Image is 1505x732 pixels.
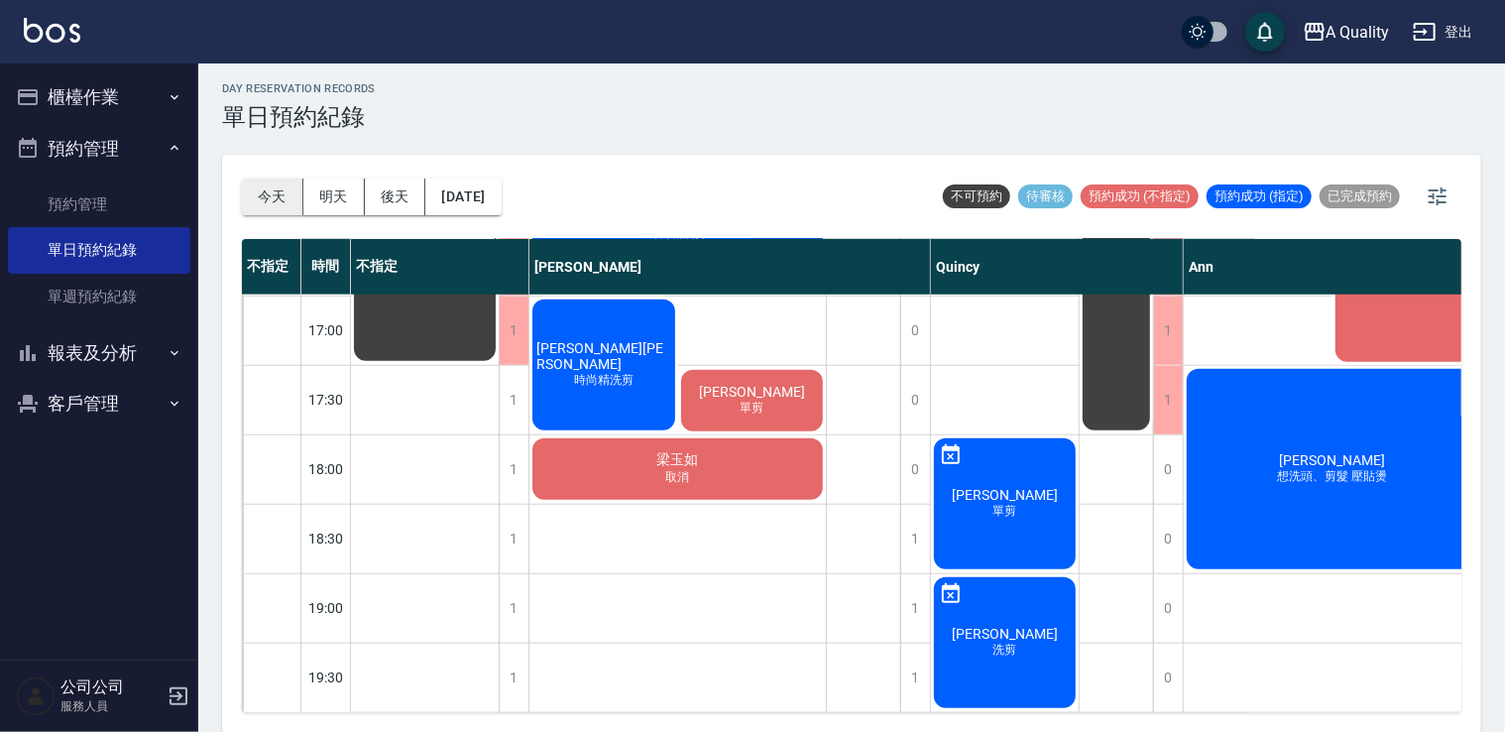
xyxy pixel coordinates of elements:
div: 17:30 [301,365,351,434]
button: 客戶管理 [8,378,190,429]
div: 18:00 [301,434,351,504]
button: save [1245,12,1285,52]
div: 1 [499,505,528,573]
div: 0 [1153,644,1183,712]
span: 預約成功 (指定) [1207,187,1312,205]
span: 單剪 [989,503,1021,520]
div: 1 [900,505,930,573]
h5: 公司公司 [60,677,162,697]
button: 後天 [365,179,426,215]
div: 0 [900,297,930,365]
div: 19:00 [301,573,351,643]
div: 不指定 [242,239,301,295]
button: 櫃檯作業 [8,71,190,123]
button: 預約管理 [8,123,190,175]
button: 登出 [1405,14,1481,51]
a: 預約管理 [8,182,190,227]
div: 1 [499,574,528,643]
span: [PERSON_NAME] [695,384,809,400]
div: [PERSON_NAME] [529,239,931,295]
div: 時間 [301,239,351,295]
div: A Quality [1327,20,1390,45]
div: 17:00 [301,296,351,365]
div: 1 [1153,366,1183,434]
span: 不可預約 [943,187,1010,205]
span: 待審核 [1018,187,1073,205]
div: 1 [499,644,528,712]
span: 已完成預約 [1320,187,1400,205]
div: 1 [900,644,930,712]
div: Quincy [931,239,1184,295]
button: 報表及分析 [8,327,190,379]
span: [PERSON_NAME] [948,487,1062,503]
span: [PERSON_NAME][PERSON_NAME] [532,340,675,372]
span: 洗剪 [989,642,1021,659]
div: 不指定 [351,239,529,295]
button: A Quality [1295,12,1398,53]
span: 想洗頭、剪髮 壓貼燙 [1273,468,1391,485]
button: 明天 [303,179,365,215]
div: 1 [1153,297,1183,365]
span: 取消 [662,469,694,486]
div: 18:30 [301,504,351,573]
h3: 單日預約紀錄 [222,103,376,131]
a: 單日預約紀錄 [8,227,190,273]
h2: day Reservation records [222,82,376,95]
img: Person [16,676,56,716]
div: 0 [1153,505,1183,573]
div: 1 [900,574,930,643]
span: 預約成功 (不指定) [1081,187,1199,205]
span: [PERSON_NAME] [1275,452,1389,468]
button: [DATE] [425,179,501,215]
span: 時尚精洗剪 [570,372,637,389]
a: 單週預約紀錄 [8,274,190,319]
div: 1 [499,435,528,504]
p: 服務人員 [60,697,162,715]
div: 0 [1153,574,1183,643]
div: 0 [900,366,930,434]
span: [PERSON_NAME] [948,626,1062,642]
button: 今天 [242,179,303,215]
div: 0 [1153,435,1183,504]
img: Logo [24,18,80,43]
div: 19:30 [301,643,351,712]
span: 單剪 [736,400,767,417]
div: 1 [499,297,528,365]
div: 0 [900,435,930,504]
div: 1 [499,366,528,434]
span: 梁玉如 [653,451,703,469]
